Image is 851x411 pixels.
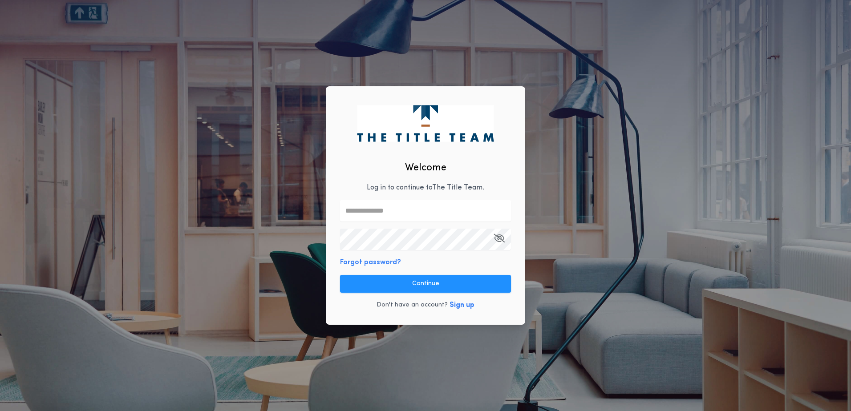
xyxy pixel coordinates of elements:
[450,300,474,310] button: Sign up
[367,182,484,193] p: Log in to continue to The Title Team .
[405,161,446,175] h2: Welcome
[357,105,494,141] img: logo
[340,257,401,268] button: Forgot password?
[377,301,448,310] p: Don't have an account?
[340,275,511,293] button: Continue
